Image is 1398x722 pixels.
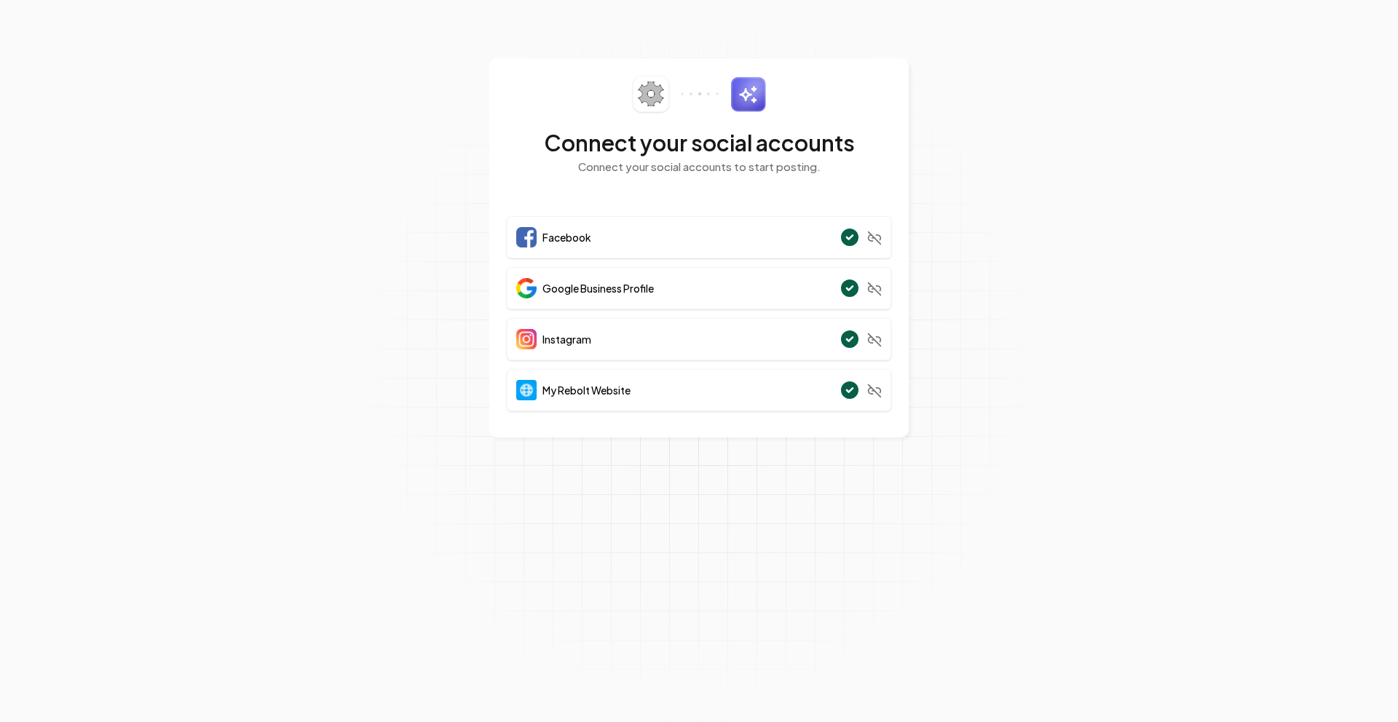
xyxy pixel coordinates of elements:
[542,383,631,397] span: My Rebolt Website
[516,380,537,400] img: Website
[507,159,891,175] p: Connect your social accounts to start posting.
[542,281,654,295] span: Google Business Profile
[507,130,891,156] h2: Connect your social accounts
[516,329,537,349] img: Instagram
[681,92,719,95] img: connector-dots.svg
[542,230,591,245] span: Facebook
[730,76,766,112] img: sparkles.svg
[542,332,591,346] span: Instagram
[516,227,537,247] img: Facebook
[516,278,537,298] img: Google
